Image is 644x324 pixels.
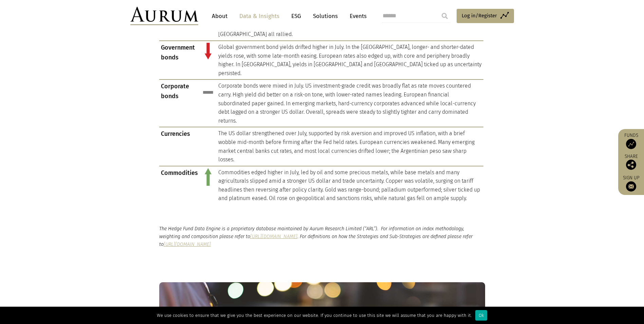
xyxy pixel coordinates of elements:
a: [URL][DOMAIN_NAME] [250,234,297,239]
div: Share [622,154,641,170]
a: Data & Insights [236,10,283,22]
a: Log in/Register [457,9,514,23]
td: Commodities edged higher in July, led by oil and some precious metals, while base metals and many... [217,166,483,204]
td: Commodities [159,166,200,204]
td: The US dollar strengthened over July, supported by risk aversion and improved US inflation, with ... [217,127,483,166]
td: Corporate bonds [159,79,200,127]
img: Sign up to our newsletter [626,181,636,192]
img: Aurum [130,7,198,25]
div: Ok [475,310,487,321]
td: Global government bond yields drifted higher in July. In the [GEOGRAPHIC_DATA], longer- and short... [217,41,483,79]
a: Funds [622,132,641,149]
input: Submit [438,9,452,23]
a: Events [346,10,367,22]
span: Log in/Register [462,12,497,20]
a: ESG [288,10,305,22]
a: Sign up [622,175,641,192]
p: The Hedge Fund Data Engine is a proprietary database maintained by Aurum Research Limited (“ARL”)... [159,225,485,248]
td: Government bonds [159,41,200,79]
td: Currencies [159,127,200,166]
a: [URL][DOMAIN_NAME] [164,241,211,247]
td: Corporate bonds were mixed in July. US investment-grade credit was broadly flat as rate moves cou... [217,79,483,127]
a: About [208,10,231,22]
img: Access Funds [626,139,636,149]
a: Solutions [310,10,341,22]
img: Share this post [626,160,636,170]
